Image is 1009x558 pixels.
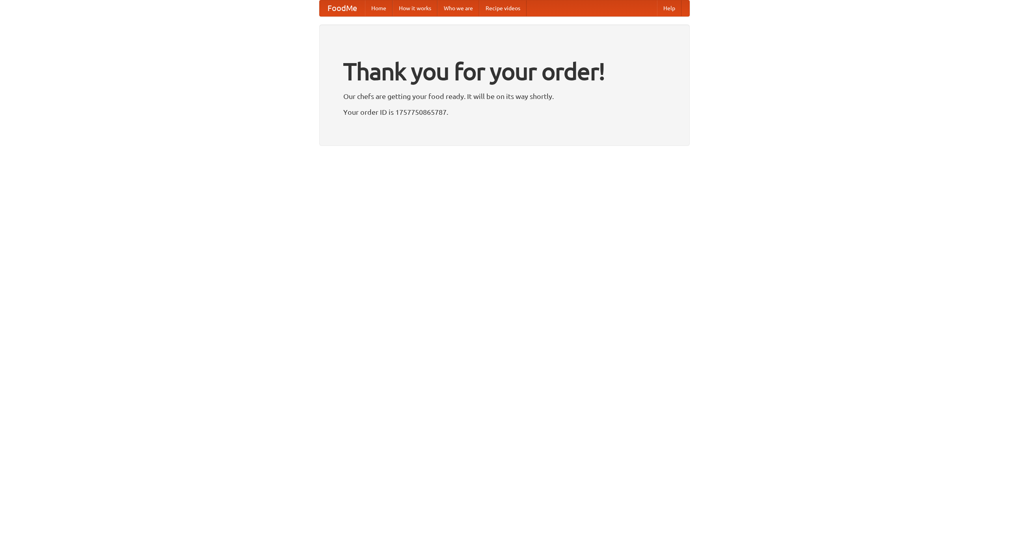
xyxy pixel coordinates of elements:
p: Your order ID is 1757750865787. [343,106,666,118]
a: How it works [393,0,437,16]
a: Recipe videos [479,0,527,16]
a: FoodMe [320,0,365,16]
a: Help [657,0,681,16]
a: Who we are [437,0,479,16]
a: Home [365,0,393,16]
h1: Thank you for your order! [343,52,666,90]
p: Our chefs are getting your food ready. It will be on its way shortly. [343,90,666,102]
